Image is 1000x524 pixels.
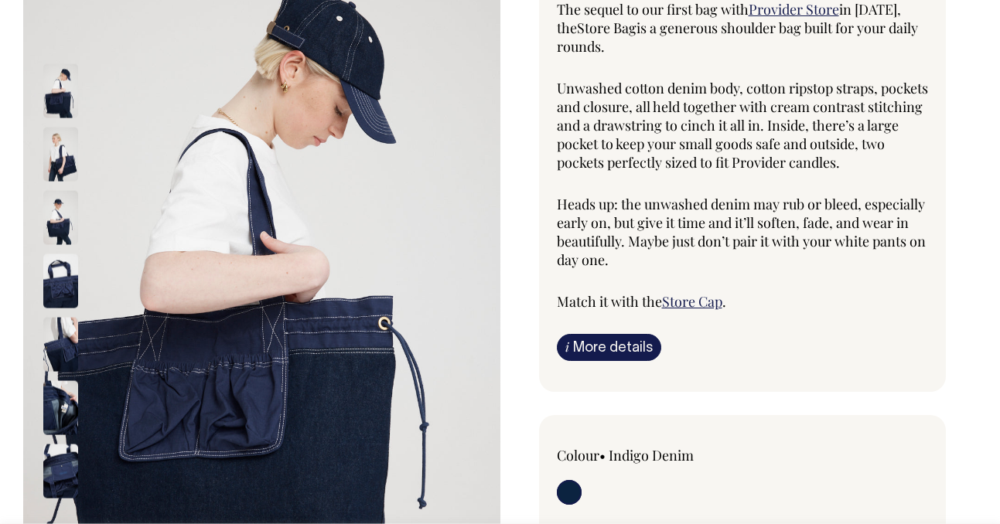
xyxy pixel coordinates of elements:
[43,254,78,308] img: indigo-denim
[557,446,705,464] div: Colour
[557,334,661,361] a: iMore details
[577,19,637,37] span: Store Bag
[557,79,928,172] span: Unwashed cotton denim body, cotton ripstop straps, pockets and closure, all held together with cr...
[557,19,918,56] span: is a generous shoulder bag built for your daily rounds.
[565,339,569,355] span: i
[43,128,78,182] img: indigo-denim
[557,195,926,269] span: Heads up: the unwashed denim may rub or bleed, especially early on, but give it time and it’ll so...
[43,64,78,118] img: indigo-denim
[43,381,78,435] img: indigo-denim
[43,191,78,245] img: indigo-denim
[609,446,694,464] label: Indigo Denim
[599,446,606,464] span: •
[557,292,726,311] span: Match it with the .
[43,444,78,498] img: indigo-denim
[662,292,722,311] a: Store Cap
[43,318,78,372] img: indigo-denim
